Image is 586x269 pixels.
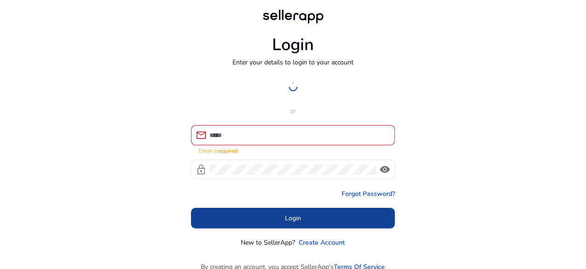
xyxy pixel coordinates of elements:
span: visibility [379,164,390,175]
button: Login [191,208,395,229]
p: or [191,106,395,116]
p: Enter your details to login to your account [232,57,354,67]
mat-error: Email is [198,145,388,155]
a: Create Account [299,238,345,247]
strong: required [217,147,238,155]
span: lock [196,164,207,175]
span: Login [285,213,301,223]
p: New to SellerApp? [241,238,296,247]
h1: Login [272,35,314,55]
a: Forgot Password? [342,189,395,199]
span: mail [196,130,207,141]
